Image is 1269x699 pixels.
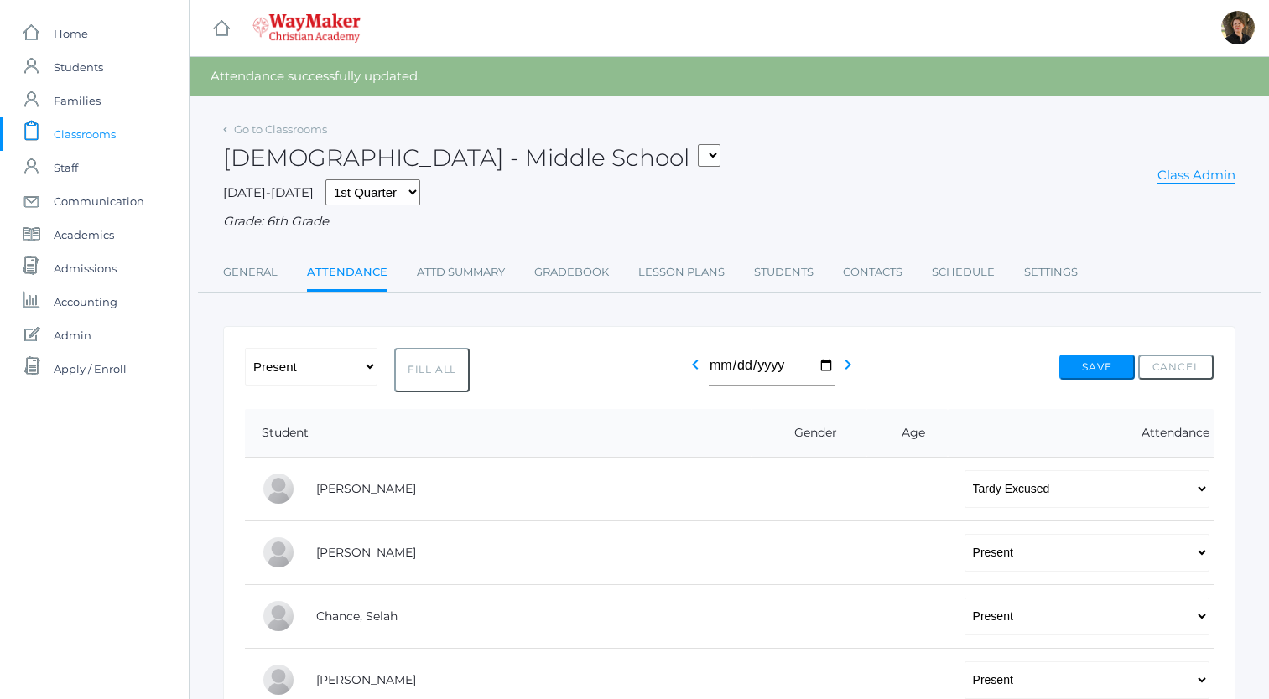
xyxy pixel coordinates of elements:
a: Students [754,256,814,289]
i: chevron_right [838,355,858,375]
a: Go to Classrooms [234,122,327,136]
a: General [223,256,278,289]
a: [PERSON_NAME] [316,672,416,687]
a: Attd Summary [417,256,505,289]
a: Settings [1024,256,1078,289]
div: Grade: 6th Grade [223,212,1235,231]
button: Cancel [1138,355,1214,380]
div: Attendance successfully updated. [190,57,1269,96]
span: Accounting [54,285,117,318]
span: Staff [54,151,78,184]
h2: [DEMOGRAPHIC_DATA] - Middle School [223,145,720,171]
a: Chance, Selah [316,608,398,624]
span: [DATE]-[DATE] [223,184,314,200]
div: Levi Erner [262,663,295,696]
th: Age [866,409,947,458]
span: Academics [54,218,114,251]
span: Families [54,84,101,117]
div: Dianna Renz [1221,11,1255,44]
span: Communication [54,184,144,218]
img: waymaker-logo-stack-white-1602f2b1af18da31a5905e9982d058868370996dac5278e84edea6dabf9a3315.png [252,13,361,43]
span: Admissions [54,251,117,285]
button: Save [1059,355,1135,380]
a: chevron_right [838,362,858,378]
a: chevron_left [685,362,705,378]
div: Gabby Brozek [262,536,295,569]
span: Classrooms [54,117,116,151]
button: Fill All [394,348,470,392]
div: Josey Baker [262,472,295,505]
a: Gradebook [534,256,609,289]
a: [PERSON_NAME] [316,481,416,496]
th: Student [245,409,752,458]
span: Home [54,17,88,50]
a: Lesson Plans [638,256,725,289]
span: Apply / Enroll [54,352,127,386]
a: Schedule [932,256,995,289]
a: Class Admin [1157,167,1235,184]
a: Attendance [307,256,387,292]
th: Attendance [948,409,1214,458]
div: Selah Chance [262,599,295,633]
i: chevron_left [685,355,705,375]
a: [PERSON_NAME] [316,545,416,560]
a: Contacts [843,256,902,289]
th: Gender [752,409,867,458]
span: Admin [54,318,91,352]
span: Students [54,50,103,84]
